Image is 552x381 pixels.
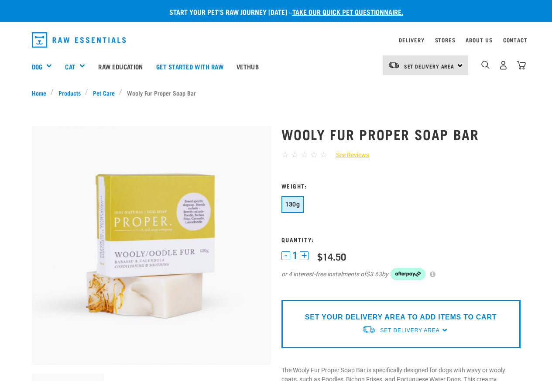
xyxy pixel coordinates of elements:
a: Pet Care [88,88,119,97]
a: Cat [65,62,75,72]
a: Home [32,88,51,97]
nav: breadcrumbs [32,88,521,97]
nav: dropdown navigation [25,29,528,51]
img: Afterpay [391,268,425,280]
div: or 4 interest-free instalments of by [281,268,521,280]
a: Vethub [230,49,265,84]
img: Raw Essentials Logo [32,32,126,48]
div: $14.50 [317,251,346,262]
span: ☆ [310,150,318,160]
a: About Us [466,38,492,41]
button: + [300,251,309,260]
a: Dog [32,62,42,72]
span: ☆ [320,150,327,160]
span: ☆ [301,150,308,160]
button: - [281,251,290,260]
h1: Wooly Fur Proper Soap Bar [281,126,521,142]
img: home-icon@2x.png [517,61,526,70]
h3: Weight: [281,182,521,189]
a: Contact [503,38,528,41]
span: Set Delivery Area [380,327,439,333]
a: take our quick pet questionnaire. [292,10,403,14]
img: van-moving.png [388,61,400,69]
span: 1 [292,251,298,260]
a: Delivery [399,38,424,41]
p: SET YOUR DELIVERY AREA TO ADD ITEMS TO CART [305,312,497,323]
a: Get started with Raw [150,49,230,84]
span: 130g [285,201,300,208]
span: ☆ [281,150,289,160]
a: Raw Education [92,49,149,84]
span: $3.63 [366,270,382,279]
a: Stores [435,38,456,41]
a: Products [54,88,85,97]
span: Set Delivery Area [404,65,455,68]
a: See Reviews [327,151,369,160]
span: ☆ [291,150,298,160]
img: home-icon-1@2x.png [481,61,490,69]
h3: Quantity: [281,236,521,243]
img: van-moving.png [362,325,376,334]
img: Oodle soap [32,126,271,365]
img: user.png [499,61,508,70]
button: 130g [281,196,304,213]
